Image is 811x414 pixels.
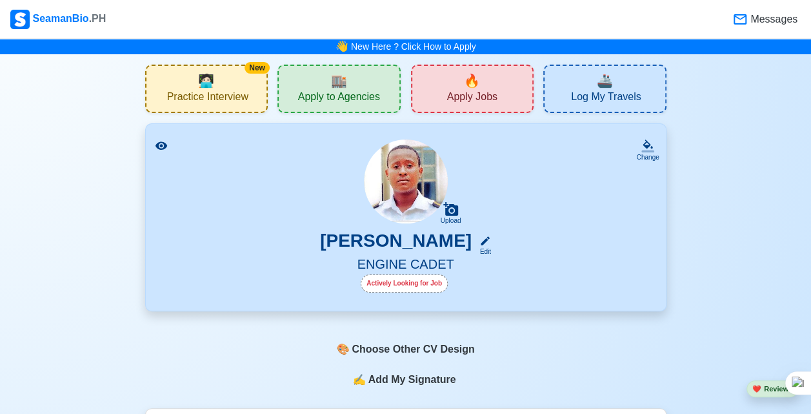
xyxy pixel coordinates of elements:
span: Apply to Agencies [298,90,380,107]
a: New Here ? Click How to Apply [351,41,476,52]
span: Practice Interview [167,90,248,107]
div: Edit [474,247,491,256]
span: agencies [331,71,347,90]
div: New [245,62,270,74]
span: Log My Travels [571,90,641,107]
span: Add My Signature [365,372,458,388]
h3: [PERSON_NAME] [320,230,472,256]
div: Actively Looking for Job [361,274,448,293]
span: new [464,71,480,90]
span: heart [752,385,761,393]
div: Change [636,152,659,162]
span: sign [352,372,365,388]
div: Choose Other CV Design [328,337,483,362]
img: Logo [10,10,30,29]
button: heartReviews [746,380,798,398]
span: travel [597,71,613,90]
h5: ENGINE CADET [161,256,650,274]
span: .PH [89,13,106,24]
span: bell [332,37,350,56]
div: Upload [441,217,461,225]
div: SeamanBio [10,10,106,29]
span: interview [198,71,214,90]
span: Messages [748,12,797,27]
span: Apply Jobs [447,90,497,107]
span: paint [336,342,349,357]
